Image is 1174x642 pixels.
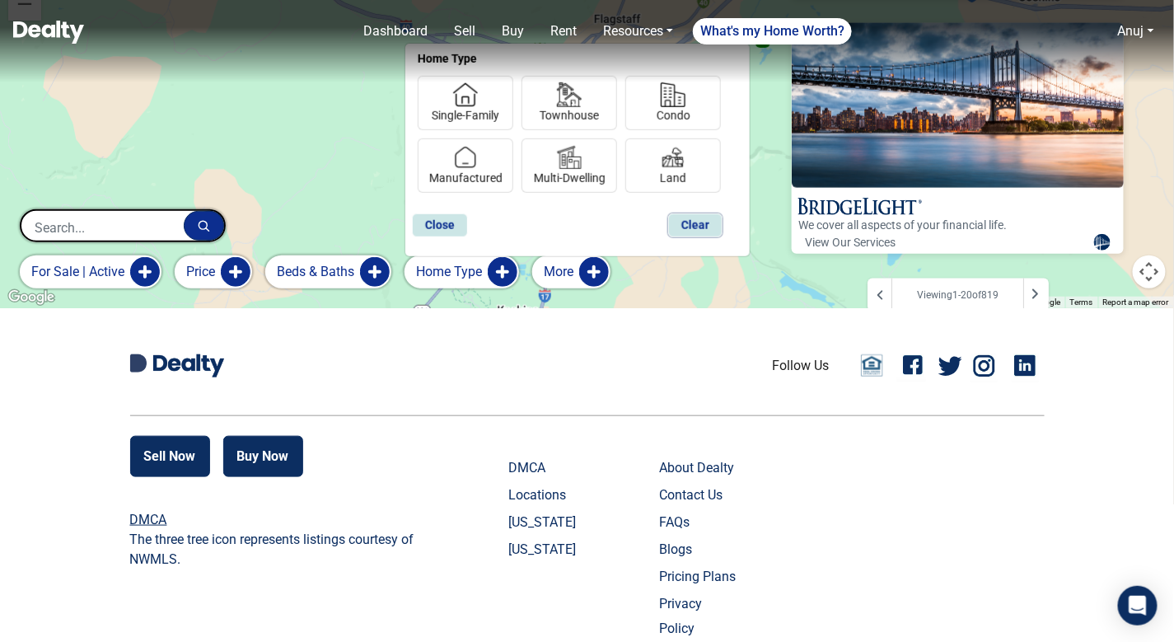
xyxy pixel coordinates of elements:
iframe: BigID CMP Widget [8,593,58,642]
img: home.png [453,82,478,107]
button: for sale | active [20,255,161,288]
a: Facebook [897,349,930,382]
a: Anuj [1118,23,1144,39]
img: Dealty [153,354,224,377]
a: Sell [447,15,482,48]
a: [US_STATE] [508,510,590,535]
a: DMCA [508,456,590,480]
img: Dealty - Buy, Sell & Rent Homes [13,21,84,44]
a: About Dealty [659,456,741,480]
a: Twitter [938,349,962,382]
a: Privacy Policy [659,592,741,641]
button: Beds & Baths [265,255,391,288]
label: Townhouse [540,107,599,124]
a: Email [856,354,889,378]
label: Multi-Dwelling [534,170,606,187]
img: New York City Bridge [798,188,922,218]
span: View Our Services [805,236,896,249]
a: [US_STATE] [508,537,590,562]
a: Locations [508,483,590,508]
label: Single-Family [432,107,499,124]
label: Manufactured [429,170,503,187]
a: Resources [596,15,680,48]
img: land-filter.png [661,145,685,170]
img: Dealty D [130,354,147,373]
a: Blogs [659,537,741,562]
button: Clear [668,213,723,237]
p: The three tree icon represents listings courtesy of NWMLS. [130,530,423,569]
input: Search... [21,211,184,244]
button: Price [175,255,252,288]
div: Open Intercom Messenger [1118,586,1158,626]
img: condo-filter.png [661,82,685,107]
button: Home Type [405,255,519,288]
img: manufactured-filter.png [453,145,478,170]
button: Buy Now [223,436,303,477]
li: Follow Us [773,356,830,376]
p: We cover all aspects of your financial life. [798,218,1117,232]
a: Anuj [1111,15,1161,48]
a: DMCA [130,512,167,527]
a: Contact Us [659,483,741,508]
img: Website Logo [1094,234,1111,251]
a: Pricing Plans [659,565,741,589]
img: multi-family-filter.png [557,145,582,170]
a: What's my Home Worth? [693,18,852,45]
img: townhouse-filter.png [557,82,582,107]
label: Land [660,170,686,187]
label: Condo [657,107,690,124]
a: Linkedin [1012,349,1045,382]
a: Rent [544,15,583,48]
button: Close [412,213,468,237]
button: More [532,255,610,288]
a: Buy [495,15,531,48]
div: Viewing 1 - 20 of 819 [892,288,1022,303]
a: Instagram [971,349,1003,382]
button: Sell Now [130,436,210,477]
a: FAQs [659,510,741,535]
a: Dashboard [357,15,434,48]
button: Map camera controls [1133,255,1166,288]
